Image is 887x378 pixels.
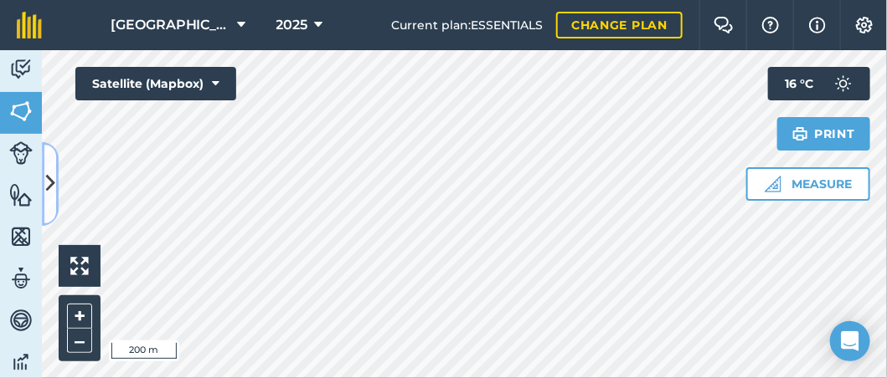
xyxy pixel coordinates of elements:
[75,67,236,100] button: Satellite (Mapbox)
[276,15,308,35] span: 2025
[67,304,92,329] button: +
[17,12,42,38] img: fieldmargin Logo
[9,141,33,165] img: svg+xml;base64,PD94bWwgdmVyc2lvbj0iMS4wIiBlbmNvZGluZz0idXRmLTgiPz4KPCEtLSBHZW5lcmF0b3I6IEFkb2JlIE...
[746,167,870,201] button: Measure
[9,99,33,124] img: svg+xml;base64,PHN2ZyB4bWxucz0iaHR0cDovL3d3dy53My5vcmcvMjAwMC9zdmciIHdpZHRoPSI1NiIgaGVpZ2h0PSI2MC...
[9,224,33,249] img: svg+xml;base64,PHN2ZyB4bWxucz0iaHR0cDovL3d3dy53My5vcmcvMjAwMC9zdmciIHdpZHRoPSI1NiIgaGVpZ2h0PSI2MC...
[9,266,33,291] img: svg+xml;base64,PD94bWwgdmVyc2lvbj0iMS4wIiBlbmNvZGluZz0idXRmLTgiPz4KPCEtLSBHZW5lcmF0b3I6IEFkb2JlIE...
[830,321,870,361] div: Open Intercom Messenger
[70,257,89,275] img: Four arrows, one pointing top left, one top right, one bottom right and the last bottom left
[765,176,781,192] img: Ruler icon
[777,117,871,151] button: Print
[785,67,813,100] span: 16 ° C
[9,57,33,82] img: svg+xml;base64,PD94bWwgdmVyc2lvbj0iMS4wIiBlbmNvZGluZz0idXRmLTgiPz4KPCEtLSBHZW5lcmF0b3I6IEFkb2JlIE...
[768,67,870,100] button: 16 °C
[9,182,33,207] img: svg+xml;base64,PHN2ZyB4bWxucz0iaHR0cDovL3d3dy53My5vcmcvMjAwMC9zdmciIHdpZHRoPSI1NiIgaGVpZ2h0PSI2MC...
[9,308,33,333] img: svg+xml;base64,PD94bWwgdmVyc2lvbj0iMS4wIiBlbmNvZGluZz0idXRmLTgiPz4KPCEtLSBHZW5lcmF0b3I6IEFkb2JlIE...
[809,15,826,35] img: svg+xml;base64,PHN2ZyB4bWxucz0iaHR0cDovL3d3dy53My5vcmcvMjAwMC9zdmciIHdpZHRoPSIxNyIgaGVpZ2h0PSIxNy...
[111,15,231,35] span: [GEOGRAPHIC_DATA]
[556,12,683,38] a: Change plan
[827,67,860,100] img: svg+xml;base64,PD94bWwgdmVyc2lvbj0iMS4wIiBlbmNvZGluZz0idXRmLTgiPz4KPCEtLSBHZW5lcmF0b3I6IEFkb2JlIE...
[67,329,92,353] button: –
[761,17,781,33] img: A question mark icon
[9,350,33,375] img: svg+xml;base64,PD94bWwgdmVyc2lvbj0iMS4wIiBlbmNvZGluZz0idXRmLTgiPz4KPCEtLSBHZW5lcmF0b3I6IEFkb2JlIE...
[792,124,808,144] img: svg+xml;base64,PHN2ZyB4bWxucz0iaHR0cDovL3d3dy53My5vcmcvMjAwMC9zdmciIHdpZHRoPSIxOSIgaGVpZ2h0PSIyNC...
[854,17,874,33] img: A cog icon
[391,16,543,34] span: Current plan : ESSENTIALS
[714,17,734,33] img: Two speech bubbles overlapping with the left bubble in the forefront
